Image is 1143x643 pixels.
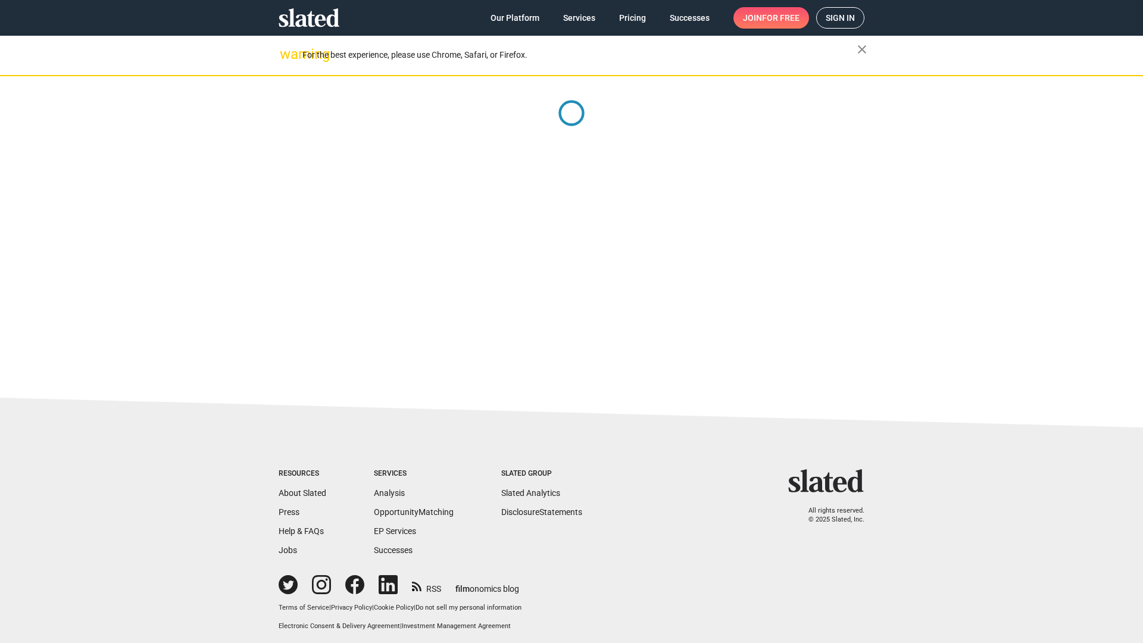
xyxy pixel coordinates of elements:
[554,7,605,29] a: Services
[855,42,869,57] mat-icon: close
[501,488,560,498] a: Slated Analytics
[414,604,416,611] span: |
[481,7,549,29] a: Our Platform
[279,604,329,611] a: Terms of Service
[816,7,864,29] a: Sign in
[279,622,400,630] a: Electronic Consent & Delivery Agreement
[796,507,864,524] p: All rights reserved. © 2025 Slated, Inc.
[619,7,646,29] span: Pricing
[279,469,326,479] div: Resources
[610,7,655,29] a: Pricing
[455,574,519,595] a: filmonomics blog
[491,7,539,29] span: Our Platform
[455,584,470,594] span: film
[329,604,331,611] span: |
[743,7,800,29] span: Join
[374,488,405,498] a: Analysis
[374,469,454,479] div: Services
[501,469,582,479] div: Slated Group
[374,604,414,611] a: Cookie Policy
[501,507,582,517] a: DisclosureStatements
[372,604,374,611] span: |
[279,488,326,498] a: About Slated
[412,576,441,595] a: RSS
[280,47,294,61] mat-icon: warning
[374,507,454,517] a: OpportunityMatching
[416,604,521,613] button: Do not sell my personal information
[374,545,413,555] a: Successes
[733,7,809,29] a: Joinfor free
[762,7,800,29] span: for free
[563,7,595,29] span: Services
[400,622,402,630] span: |
[670,7,710,29] span: Successes
[402,622,511,630] a: Investment Management Agreement
[826,8,855,28] span: Sign in
[279,507,299,517] a: Press
[660,7,719,29] a: Successes
[374,526,416,536] a: EP Services
[331,604,372,611] a: Privacy Policy
[279,526,324,536] a: Help & FAQs
[279,545,297,555] a: Jobs
[302,47,857,63] div: For the best experience, please use Chrome, Safari, or Firefox.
